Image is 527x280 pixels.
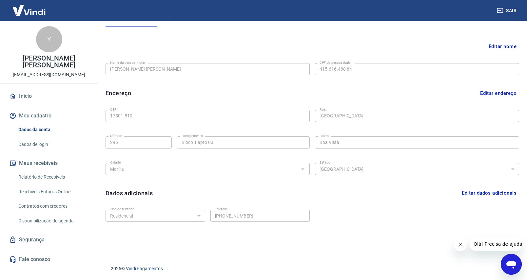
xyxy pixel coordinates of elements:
[459,187,519,199] button: Editar dados adicionais
[36,26,62,52] div: Y
[16,200,90,213] a: Contratos com credores
[111,265,511,272] p: 2025 ©
[8,233,90,247] a: Segurança
[320,60,352,65] label: CPF da pessoa titular
[110,207,134,212] label: Tipo de telefone
[13,71,85,78] p: [EMAIL_ADDRESS][DOMAIN_NAME]
[110,133,122,138] label: Número
[106,189,153,198] h6: Dados adicionais
[8,89,90,103] a: Início
[126,266,163,271] a: Vindi Pagamentos
[215,207,228,212] label: Telefone
[110,160,121,165] label: Cidade
[501,254,522,275] iframe: Botão para abrir a janela de mensagens
[106,89,131,97] h6: Endereço
[5,55,93,69] p: [PERSON_NAME] [PERSON_NAME]
[496,5,519,17] button: Sair
[16,170,90,184] a: Relatório de Recebíveis
[8,156,90,170] button: Meus recebíveis
[486,40,519,53] button: Editar nome
[16,123,90,136] a: Dados da conta
[8,252,90,267] a: Fale conosco
[182,133,203,138] label: Complemento
[16,214,90,228] a: Disponibilização de agenda
[110,60,145,65] label: Nome da pessoa titular
[8,0,50,20] img: Vindi
[4,5,55,10] span: Olá! Precisa de ajuda?
[478,87,519,99] button: Editar endereço
[8,109,90,123] button: Meu cadastro
[16,138,90,151] a: Dados de login
[320,107,326,112] label: Rua
[110,107,116,112] label: CEP
[16,185,90,199] a: Recebíveis Futuros Online
[454,238,467,251] iframe: Fechar mensagem
[320,133,329,138] label: Bairro
[470,237,522,251] iframe: Mensagem da empresa
[320,160,330,165] label: Estado
[107,165,297,173] input: Digite aqui algumas palavras para buscar a cidade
